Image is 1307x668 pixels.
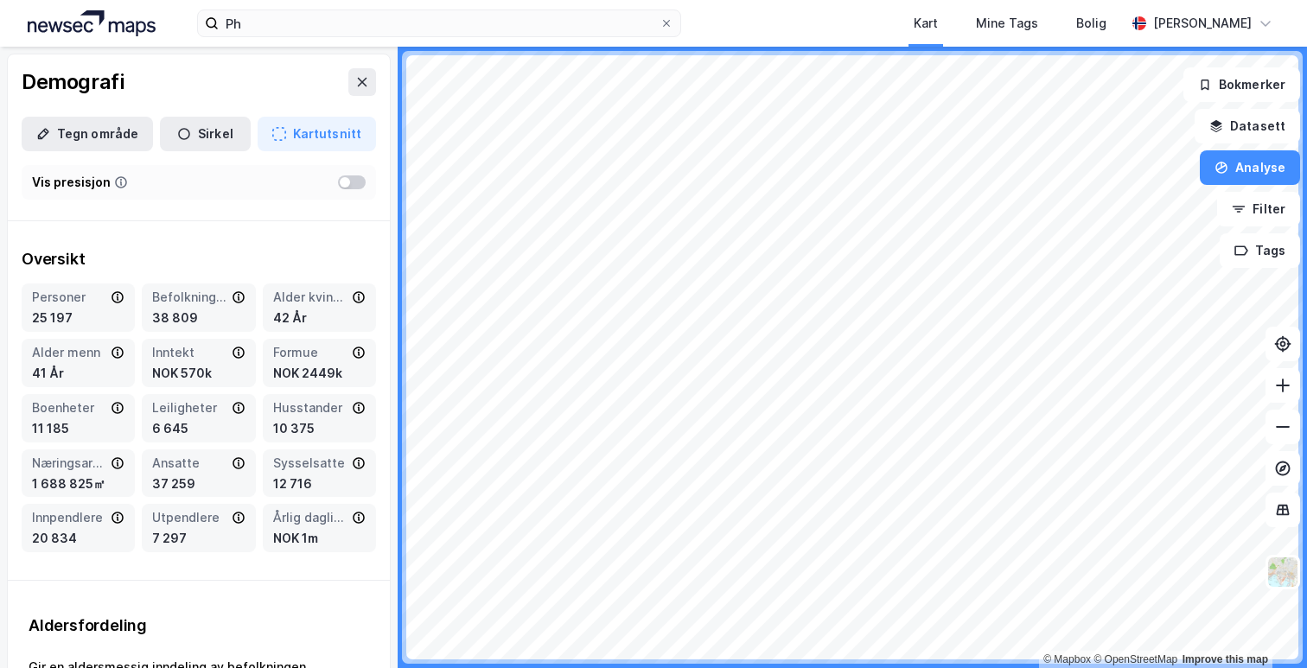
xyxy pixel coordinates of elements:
[1153,13,1252,34] div: [PERSON_NAME]
[914,13,938,34] div: Kart
[32,398,107,418] div: Boenheter
[28,10,156,36] img: logo.a4113a55bc3d86da70a041830d287a7e.svg
[219,10,660,36] input: Søk på adresse, matrikkel, gårdeiere, leietakere eller personer
[273,308,366,328] div: 42 År
[32,363,124,384] div: 41 År
[22,249,376,270] div: Oversikt
[1043,653,1091,665] a: Mapbox
[1221,585,1307,668] iframe: Chat Widget
[152,342,227,363] div: Inntekt
[32,172,111,193] div: Vis presisjon
[32,474,124,494] div: 1 688 825㎡
[1093,653,1177,665] a: OpenStreetMap
[1183,653,1268,665] a: Improve this map
[1076,13,1106,34] div: Bolig
[976,13,1038,34] div: Mine Tags
[1266,556,1299,588] img: Z
[273,363,366,384] div: NOK 2449k
[273,453,348,474] div: Sysselsatte
[152,453,227,474] div: Ansatte
[1217,192,1300,226] button: Filter
[22,117,153,151] button: Tegn område
[1183,67,1300,102] button: Bokmerker
[152,418,245,439] div: 6 645
[22,68,124,96] div: Demografi
[273,528,366,549] div: NOK 1m
[273,507,348,528] div: Årlig dagligvareforbruk
[160,117,251,151] button: Sirkel
[273,418,366,439] div: 10 375
[152,507,227,528] div: Utpendlere
[1220,233,1300,268] button: Tags
[152,363,245,384] div: NOK 570k
[1195,109,1300,143] button: Datasett
[258,117,376,151] button: Kartutsnitt
[273,342,348,363] div: Formue
[152,308,245,328] div: 38 809
[29,615,369,636] div: Aldersfordeling
[32,418,124,439] div: 11 185
[273,398,348,418] div: Husstander
[152,398,227,418] div: Leiligheter
[152,474,245,494] div: 37 259
[32,528,124,549] div: 20 834
[273,287,348,308] div: Alder kvinner
[152,287,227,308] div: Befolkning dagtid
[273,474,366,494] div: 12 716
[1200,150,1300,185] button: Analyse
[32,342,107,363] div: Alder menn
[32,287,107,308] div: Personer
[152,528,245,549] div: 7 297
[32,507,107,528] div: Innpendlere
[32,453,107,474] div: Næringsareal
[32,308,124,328] div: 25 197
